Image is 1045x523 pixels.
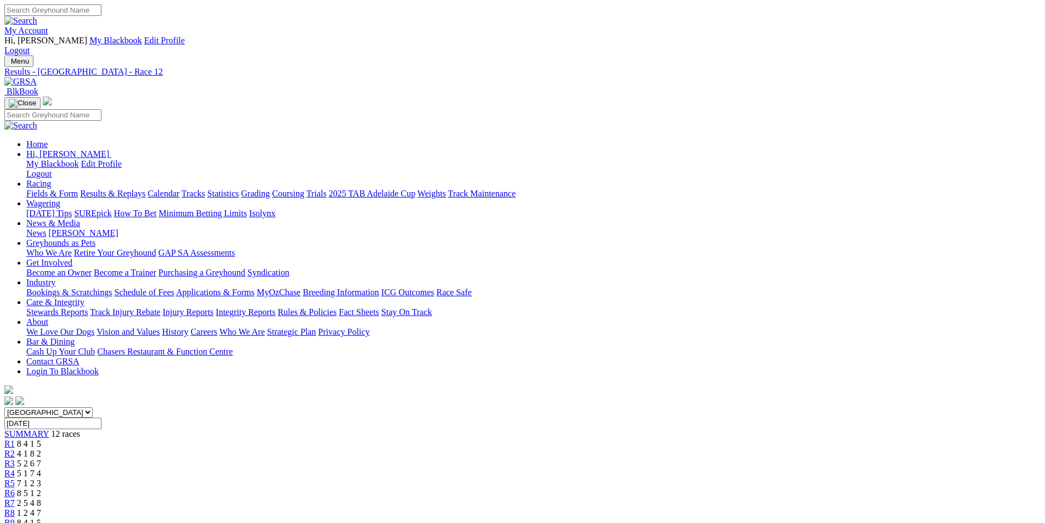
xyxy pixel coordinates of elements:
a: Hi, [PERSON_NAME] [26,149,111,159]
a: Who We Are [26,248,72,257]
div: Get Involved [26,268,1041,278]
a: Applications & Forms [176,288,255,297]
div: Industry [26,288,1041,297]
a: Wagering [26,199,60,208]
a: Retire Your Greyhound [74,248,156,257]
a: BlkBook [4,87,38,96]
input: Select date [4,418,101,429]
span: 8 5 1 2 [17,488,41,498]
a: Cash Up Your Club [26,347,95,356]
div: Bar & Dining [26,347,1041,357]
input: Search [4,109,101,121]
a: Results - [GEOGRAPHIC_DATA] - Race 12 [4,67,1041,77]
a: Greyhounds as Pets [26,238,95,248]
a: MyOzChase [257,288,301,297]
div: About [26,327,1041,337]
img: GRSA [4,77,37,87]
button: Toggle navigation [4,97,41,109]
a: R3 [4,459,15,468]
span: 4 1 8 2 [17,449,41,458]
span: BlkBook [7,87,38,96]
a: GAP SA Assessments [159,248,235,257]
a: Bookings & Scratchings [26,288,112,297]
a: R1 [4,439,15,448]
div: Greyhounds as Pets [26,248,1041,258]
a: [PERSON_NAME] [48,228,118,238]
a: Breeding Information [303,288,379,297]
a: Fields & Form [26,189,78,198]
input: Search [4,4,101,16]
a: Who We Are [219,327,265,336]
span: 12 races [51,429,80,438]
a: Care & Integrity [26,297,84,307]
a: My Blackbook [89,36,142,45]
a: Bar & Dining [26,337,75,346]
a: Stay On Track [381,307,432,317]
span: 1 2 4 7 [17,508,41,518]
a: Integrity Reports [216,307,275,317]
div: Hi, [PERSON_NAME] [26,159,1041,179]
a: Become an Owner [26,268,92,277]
a: Contact GRSA [26,357,79,366]
a: R2 [4,449,15,458]
a: Injury Reports [162,307,213,317]
img: facebook.svg [4,396,13,405]
a: R4 [4,469,15,478]
span: 5 1 7 4 [17,469,41,478]
div: Racing [26,189,1041,199]
div: Wagering [26,209,1041,218]
a: Track Injury Rebate [90,307,160,317]
span: Menu [11,57,29,65]
a: Rules & Policies [278,307,337,317]
a: Results & Replays [80,189,145,198]
a: Privacy Policy [318,327,370,336]
a: Industry [26,278,55,287]
span: Hi, [PERSON_NAME] [26,149,109,159]
a: ICG Outcomes [381,288,434,297]
a: Tracks [182,189,205,198]
a: Minimum Betting Limits [159,209,247,218]
a: Edit Profile [144,36,185,45]
a: Schedule of Fees [114,288,174,297]
span: 7 1 2 3 [17,479,41,488]
img: Close [9,99,36,108]
a: Track Maintenance [448,189,516,198]
a: Syndication [247,268,289,277]
a: Vision and Values [97,327,160,336]
a: Logout [26,169,52,178]
button: Toggle navigation [4,55,33,67]
a: Login To Blackbook [26,367,99,376]
div: Care & Integrity [26,307,1041,317]
img: logo-grsa-white.png [4,385,13,394]
a: History [162,327,188,336]
a: Fact Sheets [339,307,379,317]
a: News [26,228,46,238]
a: Weights [417,189,446,198]
span: Hi, [PERSON_NAME] [4,36,87,45]
a: R5 [4,479,15,488]
a: Home [26,139,48,149]
a: Isolynx [249,209,275,218]
a: News & Media [26,218,80,228]
a: Race Safe [436,288,471,297]
a: R8 [4,508,15,518]
a: Racing [26,179,51,188]
a: SUREpick [74,209,111,218]
a: Chasers Restaurant & Function Centre [97,347,233,356]
a: Stewards Reports [26,307,88,317]
a: About [26,317,48,327]
a: [DATE] Tips [26,209,72,218]
a: My Account [4,26,48,35]
a: Statistics [207,189,239,198]
a: Grading [241,189,270,198]
a: Purchasing a Greyhound [159,268,245,277]
span: 8 4 1 5 [17,439,41,448]
a: How To Bet [114,209,157,218]
img: twitter.svg [15,396,24,405]
img: Search [4,16,37,26]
